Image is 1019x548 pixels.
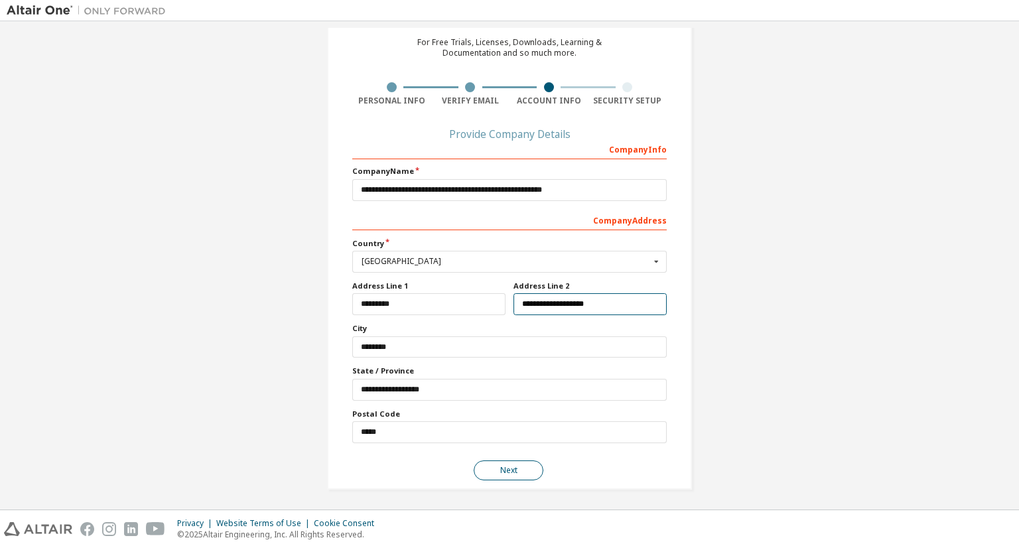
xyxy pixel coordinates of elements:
[352,323,667,334] label: City
[177,518,216,529] div: Privacy
[352,96,431,106] div: Personal Info
[352,281,506,291] label: Address Line 1
[216,518,314,529] div: Website Terms of Use
[352,138,667,159] div: Company Info
[124,522,138,536] img: linkedin.svg
[177,529,382,540] p: © 2025 Altair Engineering, Inc. All Rights Reserved.
[314,518,382,529] div: Cookie Consent
[80,522,94,536] img: facebook.svg
[352,166,667,176] label: Company Name
[509,96,588,106] div: Account Info
[513,281,667,291] label: Address Line 2
[352,130,667,138] div: Provide Company Details
[352,209,667,230] div: Company Address
[431,96,510,106] div: Verify Email
[4,522,72,536] img: altair_logo.svg
[102,522,116,536] img: instagram.svg
[403,13,617,29] div: Create an Altair One Account
[588,96,667,106] div: Security Setup
[7,4,172,17] img: Altair One
[352,366,667,376] label: State / Province
[352,409,667,419] label: Postal Code
[146,522,165,536] img: youtube.svg
[362,257,650,265] div: [GEOGRAPHIC_DATA]
[417,37,602,58] div: For Free Trials, Licenses, Downloads, Learning & Documentation and so much more.
[352,238,667,249] label: Country
[474,460,543,480] button: Next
